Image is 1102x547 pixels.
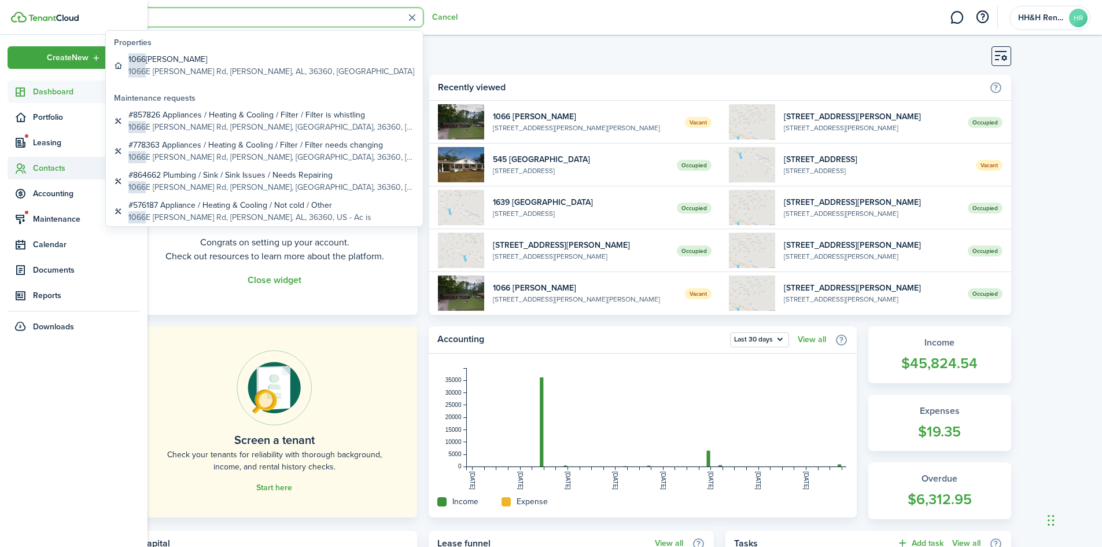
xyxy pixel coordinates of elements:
img: 1 [729,190,775,225]
widget-list-item-description: [STREET_ADDRESS] [493,208,668,219]
widget-list-item-description: [STREET_ADDRESS] [493,166,668,176]
a: Overdue$6,312.95 [868,462,1011,519]
tspan: [DATE] [707,471,714,490]
img: TenantCloud [28,14,79,21]
widget-list-item-description: [STREET_ADDRESS][PERSON_NAME] [784,294,959,304]
widget-list-item-title: [STREET_ADDRESS][PERSON_NAME] [784,196,959,208]
widget-list-item-title: 545 [GEOGRAPHIC_DATA] [493,153,668,166]
global-search-item-title: #576187 Appliance / Heating & Cooling / Not cold / Other [128,199,371,211]
a: View all [798,335,826,344]
tspan: [DATE] [565,471,571,490]
global-search-item-title: #864662 Plumbing / Sink / Sink Issues / Needs Repairing [128,169,415,181]
widget-stats-count: $45,824.54 [880,353,1000,375]
img: Online payments [237,350,312,425]
a: Dashboard [8,80,140,103]
img: 1 [438,233,484,268]
global-search-item-description: E [PERSON_NAME] Rd, [PERSON_NAME], [GEOGRAPHIC_DATA], 36360, [GEOGRAPHIC_DATA] - [128,181,415,193]
home-placeholder-description: Check your tenants for reliability with thorough background, income, and rental history checks. [158,449,391,473]
span: Calendar [33,238,140,251]
div: Drag [1048,503,1055,538]
tspan: 20000 [445,414,462,420]
span: Downloads [33,321,74,333]
span: Contacts [33,162,140,174]
button: Close widget [248,275,301,285]
span: Maintenance [33,213,140,225]
span: Vacant [685,288,712,299]
widget-list-item-description: [STREET_ADDRESS][PERSON_NAME] [784,123,959,133]
span: Leasing [33,137,140,149]
a: Income$45,824.54 [868,326,1011,383]
span: Occupied [968,245,1003,256]
button: Open menu [8,46,140,69]
well-done-title: Well done! [237,211,313,230]
span: Occupied [968,288,1003,299]
span: Occupied [968,117,1003,128]
global-search-item-description: E [PERSON_NAME] Rd, [PERSON_NAME], AL, 36360, [GEOGRAPHIC_DATA] [128,65,414,78]
button: Open resource center [972,8,992,27]
tspan: 10000 [445,439,462,445]
span: 1066 [128,121,146,133]
widget-list-item-description: [STREET_ADDRESS] [784,166,967,176]
button: Cancel [432,13,458,22]
avatar-text: HR [1069,9,1088,27]
home-widget-title: Expense [517,495,548,508]
img: TenantCloud [11,12,27,23]
span: Documents [33,264,140,276]
span: Portfolio [33,111,140,123]
img: 1 [729,276,775,311]
global-search-item-title: #857826 Appliances / Heating & Cooling / Filter / Filter is whistling [128,109,415,121]
a: #576187 Appliance / Heating & Cooling / Not cold / Other1066E [PERSON_NAME] Rd, [PERSON_NAME], AL... [109,196,419,226]
span: 1066 [128,53,146,65]
a: #864662 Plumbing / Sink / Sink Issues / Needs Repairing1066E [PERSON_NAME] Rd, [PERSON_NAME], [GE... [109,166,419,196]
widget-list-item-description: [STREET_ADDRESS][PERSON_NAME][PERSON_NAME] [493,123,676,133]
img: 1 [729,104,775,139]
iframe: Chat Widget [909,422,1102,547]
span: 1066 [128,65,146,78]
a: 1066[PERSON_NAME]1066E [PERSON_NAME] Rd, [PERSON_NAME], AL, 36360, [GEOGRAPHIC_DATA] [109,50,419,80]
a: Messaging [946,3,968,32]
global-search-list-title: Maintenance requests [114,92,419,104]
widget-list-item-title: 1066 [PERSON_NAME] [493,111,676,123]
span: Occupied [677,203,712,214]
widget-stats-title: Income [880,336,1000,350]
widget-list-item-description: [STREET_ADDRESS][PERSON_NAME] [784,251,959,262]
a: #778363 Appliances / Heating & Cooling / Filter / Filter needs changing1066E [PERSON_NAME] Rd, [P... [109,136,419,166]
input: Search for anything... [105,8,423,27]
button: Clear search [403,9,421,27]
tspan: [DATE] [755,471,761,490]
tspan: 5000 [448,451,462,457]
home-widget-title: Recently viewed [438,80,983,94]
global-search-item-description: E [PERSON_NAME] Rd, [PERSON_NAME], [GEOGRAPHIC_DATA], 36360, [GEOGRAPHIC_DATA] - [128,121,415,133]
span: 1066 [128,181,146,193]
global-search-item-description: E [PERSON_NAME] Rd, [PERSON_NAME], [GEOGRAPHIC_DATA], 36360, [GEOGRAPHIC_DATA] - [128,151,415,163]
widget-stats-title: Overdue [880,472,1000,486]
tspan: [DATE] [803,471,809,490]
img: 1 [438,190,484,225]
img: 1 [438,276,484,311]
global-search-item-title: #778363 Appliances / Heating & Cooling / Filter / Filter needs changing [128,139,415,151]
tspan: [DATE] [469,471,476,490]
tspan: [DATE] [660,471,666,490]
span: 1066 [128,211,146,223]
span: Accounting [33,188,140,200]
button: Customise [992,46,1011,66]
a: Start here [256,483,292,493]
widget-list-item-title: [STREET_ADDRESS][PERSON_NAME] [493,239,668,251]
home-placeholder-title: Screen a tenant [234,431,315,449]
img: 1 [438,104,484,139]
span: Occupied [677,160,712,171]
tspan: 30000 [445,390,462,396]
span: HH&H Rentals [1018,14,1064,22]
widget-list-item-title: [STREET_ADDRESS] [784,153,967,166]
widget-list-item-title: [STREET_ADDRESS][PERSON_NAME] [784,239,959,251]
home-widget-title: Accounting [437,332,724,347]
tspan: 35000 [445,377,462,383]
button: Open menu [730,332,789,347]
a: Expenses$19.35 [868,395,1011,451]
tspan: 15000 [445,427,462,433]
widget-list-item-title: [STREET_ADDRESS][PERSON_NAME] [784,282,959,294]
img: 1 [729,233,775,268]
img: 1 [438,147,484,182]
a: #857826 Appliances / Heating & Cooling / Filter / Filter is whistling1066E [PERSON_NAME] Rd, [PER... [109,106,419,136]
span: Occupied [677,245,712,256]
